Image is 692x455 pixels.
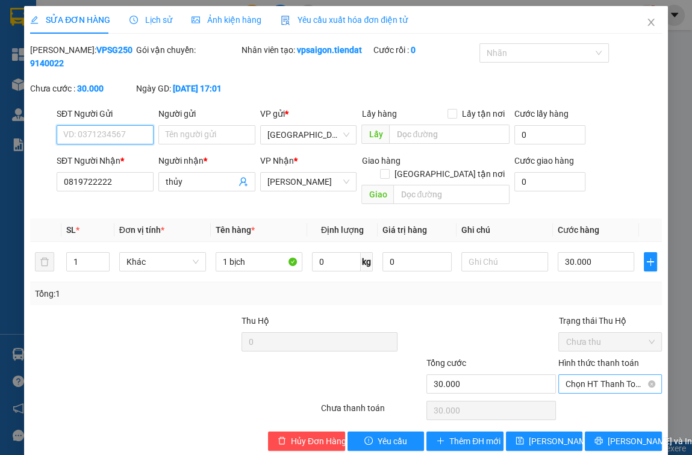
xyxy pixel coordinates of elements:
[260,107,357,120] div: VP gửi
[30,16,39,24] span: edit
[192,16,200,24] span: picture
[321,225,364,235] span: Định lượng
[30,43,133,70] div: [PERSON_NAME]:
[268,432,345,451] button: deleteHủy Đơn Hàng
[129,15,172,25] span: Lịch sử
[457,218,553,242] th: Ghi chú
[126,253,199,271] span: Khác
[361,125,389,144] span: Lấy
[558,358,638,368] label: Hình thức thanh toán
[192,15,261,25] span: Ảnh kiện hàng
[57,154,154,167] div: SĐT Người Nhận
[378,435,407,448] span: Yêu cầu
[558,225,599,235] span: Cước hàng
[216,225,255,235] span: Tên hàng
[297,45,362,55] b: vpsaigon.tiendat
[35,252,54,271] button: delete
[585,432,662,451] button: printer[PERSON_NAME] và In
[644,252,657,271] button: plus
[30,82,133,95] div: Chưa cước :
[242,316,269,326] span: Thu Hộ
[348,432,425,451] button: exclamation-circleYêu cầu
[129,16,138,24] span: clock-circle
[139,76,238,93] div: 30.000
[648,380,655,388] span: close-circle
[141,10,237,37] div: [PERSON_NAME]
[390,167,510,181] span: [GEOGRAPHIC_DATA] tận nơi
[173,84,222,93] b: [DATE] 17:01
[267,126,350,144] span: Sài Gòn
[373,43,476,57] div: Cước rồi :
[10,10,29,23] span: Gửi:
[393,185,509,204] input: Dọc đường
[141,52,237,69] div: 0819722222
[506,432,583,451] button: save[PERSON_NAME] thay đổi
[77,84,104,93] b: 30.000
[320,401,425,422] div: Chưa thanh toán
[141,10,170,23] span: Nhận:
[426,358,466,368] span: Tổng cước
[364,436,373,446] span: exclamation-circle
[158,107,255,120] div: Người gửi
[382,225,427,235] span: Giá trị hàng
[141,37,237,52] div: thủy
[278,436,286,446] span: delete
[57,107,154,120] div: SĐT Người Gửi
[426,432,503,451] button: plusThêm ĐH mới
[281,16,290,25] img: icon
[260,156,294,166] span: VP Nhận
[514,156,574,166] label: Cước giao hàng
[566,333,654,351] span: Chưa thu
[389,125,509,144] input: Dọc đường
[457,107,510,120] span: Lấy tận nơi
[66,225,76,235] span: SL
[35,287,268,300] div: Tổng: 1
[361,252,373,271] span: kg
[646,17,656,27] span: close
[529,435,625,448] span: [PERSON_NAME] thay đổi
[158,154,255,167] div: Người nhận
[136,43,239,57] div: Gói vận chuyển:
[216,252,302,271] input: VD: Bàn, Ghế
[119,225,164,235] span: Đơn vị tính
[644,257,656,267] span: plus
[514,109,569,119] label: Cước lấy hàng
[411,45,416,55] b: 0
[30,15,110,25] span: SỬA ĐƠN HÀNG
[136,82,239,95] div: Ngày GD:
[238,177,248,187] span: user-add
[461,252,548,271] input: Ghi Chú
[516,436,524,446] span: save
[514,172,586,191] input: Cước giao hàng
[608,435,692,448] span: [PERSON_NAME] và In
[139,79,185,91] span: Chưa thu :
[361,109,396,119] span: Lấy hàng
[436,436,444,446] span: plus
[634,6,668,40] button: Close
[558,314,661,327] div: Trạng thái Thu Hộ
[566,375,654,393] span: Chọn HT Thanh Toán
[281,15,408,25] span: Yêu cầu xuất hóa đơn điện tử
[514,125,586,144] input: Cước lấy hàng
[361,156,400,166] span: Giao hàng
[267,173,350,191] span: Tiên Thuỷ
[449,435,500,448] span: Thêm ĐH mới
[594,436,603,446] span: printer
[291,435,346,448] span: Hủy Đơn Hàng
[361,185,393,204] span: Giao
[242,43,371,57] div: Nhân viên tạo:
[10,10,132,37] div: [GEOGRAPHIC_DATA]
